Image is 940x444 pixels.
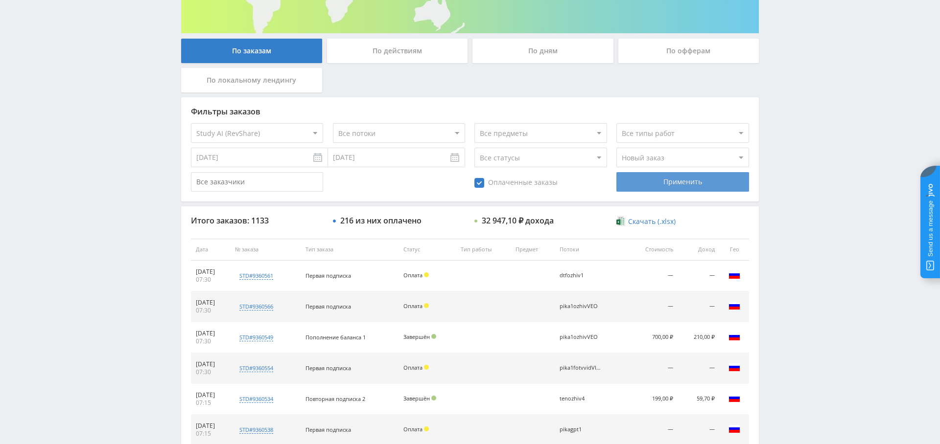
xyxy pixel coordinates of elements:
td: — [627,353,678,384]
div: 32 947,10 ₽ дохода [482,216,554,225]
span: Оплата [403,271,423,279]
div: 07:30 [196,337,225,345]
span: Пополнение баланса 1 [305,333,366,341]
div: 07:15 [196,399,225,407]
input: Все заказчики [191,172,323,192]
img: rus.png [728,269,740,281]
div: Фильтры заказов [191,107,749,116]
td: 700,00 ₽ [627,322,678,353]
div: std#9360561 [239,272,273,280]
th: Тип заказа [301,239,399,261]
div: По дням [472,39,613,63]
div: std#9360534 [239,395,273,403]
span: Оплата [403,302,423,310]
div: 07:30 [196,276,225,284]
a: Скачать (.xlsx) [616,217,675,226]
span: Завершён [403,333,430,340]
th: Доход [678,239,720,261]
img: rus.png [728,300,740,311]
td: 210,00 ₽ [678,322,720,353]
div: Итого заказов: 1133 [191,216,323,225]
span: Оплата [403,364,423,371]
th: № заказа [230,239,301,261]
span: Первая подписка [305,426,351,433]
img: rus.png [728,392,740,404]
div: [DATE] [196,391,225,399]
span: Оплата [403,425,423,433]
span: Холд [424,365,429,370]
div: std#9360566 [239,303,273,311]
div: По действиям [327,39,468,63]
td: — [627,291,678,322]
div: 07:30 [196,307,225,314]
div: По заказам [181,39,322,63]
span: Оплаченные заказы [474,178,558,188]
td: — [678,261,720,291]
div: std#9360538 [239,426,273,434]
div: dtfozhiv1 [560,272,604,279]
div: [DATE] [196,422,225,430]
th: Стоимость [627,239,678,261]
img: rus.png [728,423,740,435]
div: tenozhiv4 [560,396,604,402]
div: [DATE] [196,299,225,307]
span: Первая подписка [305,364,351,372]
span: Скачать (.xlsx) [628,218,676,225]
img: rus.png [728,331,740,342]
img: rus.png [728,361,740,373]
td: — [627,261,678,291]
span: Холд [424,272,429,277]
span: Подтвержден [431,396,436,400]
div: pika1fotvvidVIDGEN [560,365,604,371]
th: Гео [720,239,749,261]
td: 199,00 ₽ [627,384,678,415]
th: Статус [399,239,456,261]
div: std#9360554 [239,364,273,372]
th: Дата [191,239,230,261]
div: [DATE] [196,330,225,337]
span: Первая подписка [305,303,351,310]
div: std#9360549 [239,333,273,341]
div: pikagpt1 [560,426,604,433]
div: 07:30 [196,368,225,376]
div: pika1ozhivVEO [560,334,604,340]
span: Подтвержден [431,334,436,339]
td: — [678,291,720,322]
th: Предмет [511,239,554,261]
span: Холд [424,426,429,431]
th: Тип работы [456,239,511,261]
th: Потоки [555,239,627,261]
div: pika1ozhivVEO [560,303,604,310]
div: По офферам [618,39,759,63]
div: [DATE] [196,268,225,276]
div: 216 из них оплачено [340,216,422,225]
td: 59,70 ₽ [678,384,720,415]
td: — [678,353,720,384]
span: Повторная подписка 2 [305,395,365,402]
div: Применить [616,172,749,192]
span: Холд [424,303,429,308]
span: Завершён [403,395,430,402]
div: [DATE] [196,360,225,368]
div: По локальному лендингу [181,68,322,92]
img: xlsx [616,216,625,226]
span: Первая подписка [305,272,351,279]
div: 07:15 [196,430,225,438]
